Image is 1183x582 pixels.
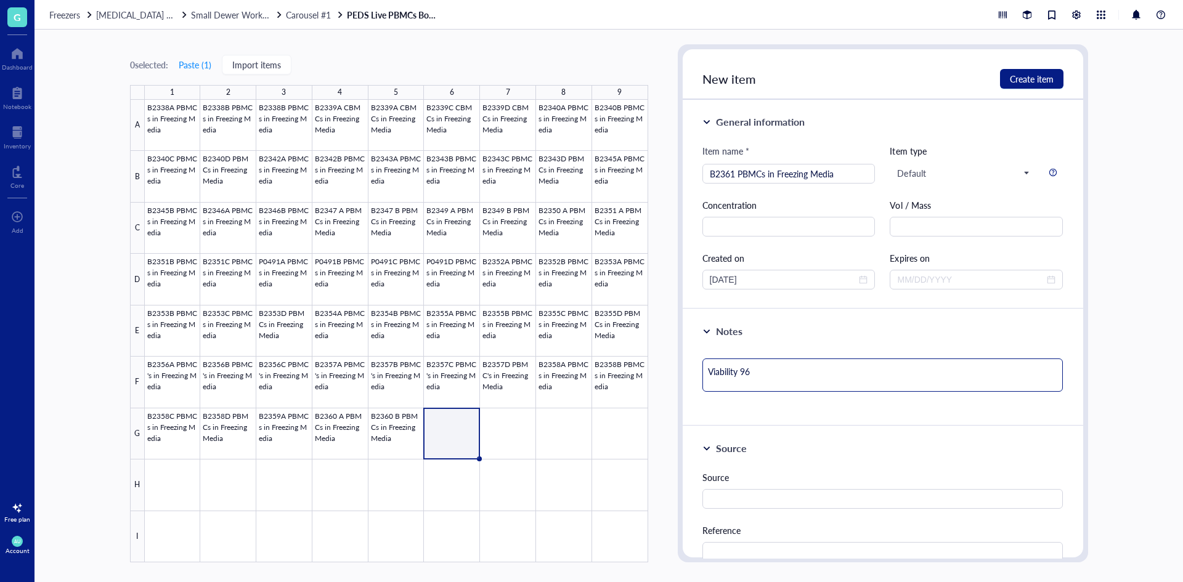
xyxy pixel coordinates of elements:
[130,459,145,511] div: H
[4,123,31,150] a: Inventory
[702,471,1063,484] div: Source
[130,151,145,202] div: B
[282,84,286,100] div: 3
[506,84,510,100] div: 7
[130,100,145,151] div: A
[130,203,145,254] div: C
[222,55,291,75] button: Import items
[96,9,343,21] span: [MEDICAL_DATA] Storage ([PERSON_NAME]/[PERSON_NAME])
[702,198,876,212] div: Concentration
[232,60,281,70] span: Import items
[394,84,398,100] div: 5
[702,144,749,158] div: Item name
[49,9,80,21] span: Freezers
[338,84,342,100] div: 4
[450,84,454,100] div: 6
[897,168,1028,179] span: Default
[347,9,439,20] a: PEDS Live PBMCs Box #56
[14,539,20,544] span: AU
[2,63,33,71] div: Dashboard
[3,83,31,110] a: Notebook
[130,305,145,357] div: E
[897,273,1044,286] input: MM/DD/YYYY
[561,84,566,100] div: 8
[716,324,742,339] div: Notes
[890,251,1063,265] div: Expires on
[2,44,33,71] a: Dashboard
[702,70,756,87] span: New item
[716,441,747,456] div: Source
[10,162,24,189] a: Core
[702,358,1063,392] textarea: Viability 96
[130,408,145,459] div: G
[130,58,168,71] div: 0 selected:
[890,198,1063,212] div: Vol / Mass
[49,9,94,20] a: Freezers
[10,182,24,189] div: Core
[130,254,145,305] div: D
[1000,69,1063,89] button: Create item
[702,251,876,265] div: Created on
[716,115,805,129] div: General information
[178,55,212,75] button: Paste (1)
[191,9,305,21] span: Small Dewer Working Storage
[286,9,331,21] span: Carousel #1
[226,84,230,100] div: 2
[4,515,30,523] div: Free plan
[130,511,145,562] div: I
[1010,74,1054,84] span: Create item
[191,9,344,20] a: Small Dewer Working StorageCarousel #1
[96,9,189,20] a: [MEDICAL_DATA] Storage ([PERSON_NAME]/[PERSON_NAME])
[617,84,622,100] div: 9
[170,84,174,100] div: 1
[130,357,145,408] div: F
[14,9,21,25] span: G
[12,227,23,234] div: Add
[3,103,31,110] div: Notebook
[890,144,1063,158] div: Item type
[702,523,1063,537] div: Reference
[710,273,857,286] input: MM/DD/YYYY
[6,547,30,554] div: Account
[4,142,31,150] div: Inventory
